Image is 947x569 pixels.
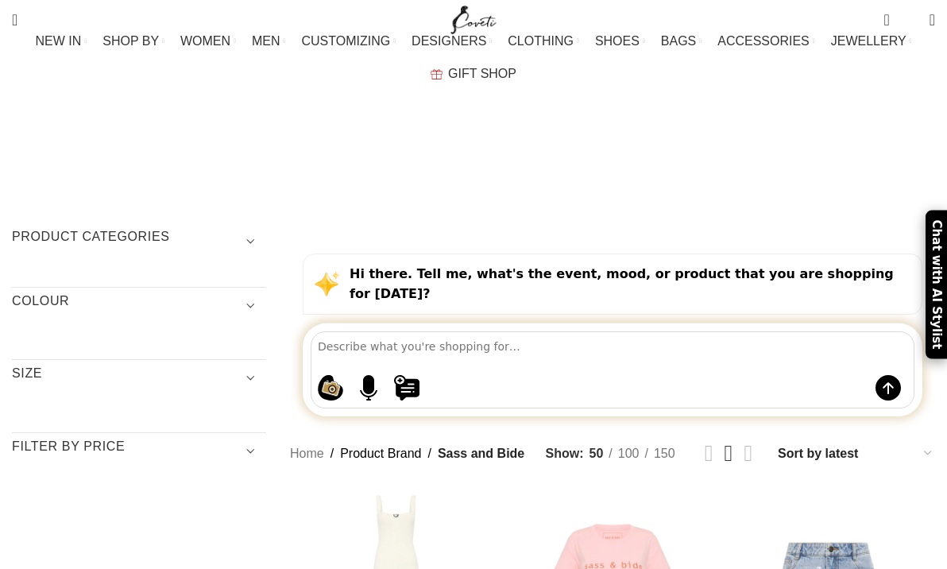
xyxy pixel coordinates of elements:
[180,33,230,48] span: WOMEN
[508,33,574,48] span: CLOTHING
[905,16,917,28] span: 0
[448,66,516,81] span: GIFT SHOP
[12,365,266,392] h3: SIZE
[885,8,897,20] span: 0
[661,33,696,48] span: BAGS
[717,33,810,48] span: ACCESSORIES
[36,33,82,48] span: NEW IN
[831,25,912,57] a: JEWELLERY
[661,25,702,57] a: BAGS
[12,228,266,255] h3: Product categories
[412,33,486,48] span: DESIGNERS
[431,69,443,79] img: GiftBag
[431,58,516,90] a: GIFT SHOP
[902,4,918,36] div: My Wishlist
[12,292,266,319] h3: COLOUR
[508,25,579,57] a: CLOTHING
[180,25,236,57] a: WOMEN
[4,25,943,90] div: Main navigation
[595,33,640,48] span: SHOES
[252,33,280,48] span: MEN
[831,33,906,48] span: JEWELLERY
[595,25,645,57] a: SHOES
[875,4,897,36] a: 0
[12,438,266,465] h3: Filter by price
[717,25,815,57] a: ACCESSORIES
[412,25,492,57] a: DESIGNERS
[102,33,159,48] span: SHOP BY
[36,25,87,57] a: NEW IN
[102,25,164,57] a: SHOP BY
[252,25,285,57] a: MEN
[301,33,390,48] span: CUSTOMIZING
[301,25,396,57] a: CUSTOMIZING
[4,4,25,36] a: Search
[447,12,501,25] a: Site logo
